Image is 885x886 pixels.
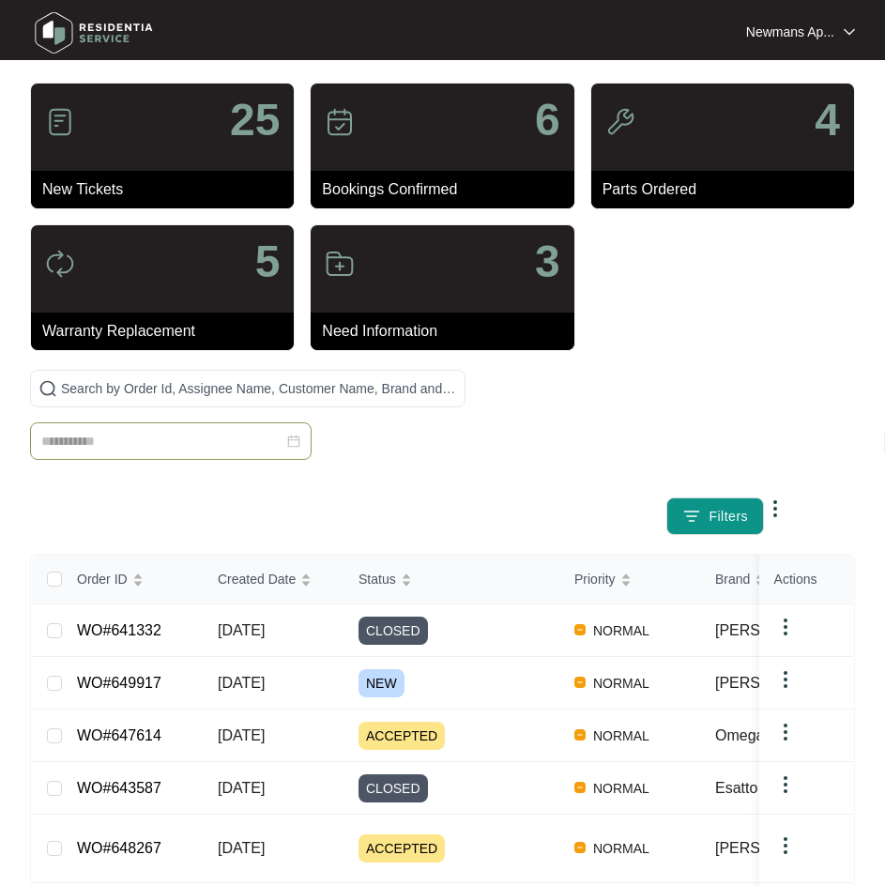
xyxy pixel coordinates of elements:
img: dropdown arrow [774,773,797,796]
span: [DATE] [218,622,265,638]
p: New Tickets [42,178,294,201]
th: Created Date [203,555,343,604]
span: NORMAL [586,672,657,695]
span: [DATE] [218,840,265,856]
span: ACCEPTED [359,722,445,750]
img: Vercel Logo [574,842,586,853]
img: icon [45,249,75,279]
span: NORMAL [586,725,657,747]
span: [PERSON_NAME] [715,675,839,691]
span: Status [359,569,396,589]
p: Bookings Confirmed [322,178,573,201]
p: Newmans Ap... [746,23,834,41]
img: dropdown arrow [774,668,797,691]
img: dropdown arrow [844,27,855,37]
input: Search by Order Id, Assignee Name, Customer Name, Brand and Model [61,378,457,399]
span: Omega [715,727,764,743]
img: dropdown arrow [774,616,797,638]
span: NORMAL [586,777,657,800]
th: Order ID [62,555,203,604]
a: WO#641332 [77,622,161,638]
span: CLOSED [359,617,428,645]
span: NEW [359,669,404,697]
img: dropdown arrow [774,721,797,743]
th: Brand [700,555,839,604]
img: Vercel Logo [574,782,586,793]
p: Need Information [322,320,573,343]
span: Created Date [218,569,296,589]
span: NORMAL [586,619,657,642]
img: icon [45,107,75,137]
button: filter iconFilters [666,497,764,535]
p: 3 [535,239,560,284]
a: WO#647614 [77,727,161,743]
a: WO#648267 [77,840,161,856]
span: [DATE] [218,675,265,691]
span: Esatto [715,780,757,796]
th: Status [343,555,559,604]
img: dropdown arrow [774,834,797,857]
span: Priority [574,569,616,589]
p: Warranty Replacement [42,320,294,343]
span: [DATE] [218,780,265,796]
span: Filters [709,507,748,527]
p: 5 [255,239,281,284]
span: [PERSON_NAME] [715,840,839,856]
a: WO#649917 [77,675,161,691]
span: Order ID [77,569,128,589]
span: CLOSED [359,774,428,802]
img: filter icon [682,507,701,526]
th: Actions [759,555,853,604]
p: 25 [230,98,280,143]
img: icon [605,107,635,137]
p: 4 [815,98,840,143]
a: WO#643587 [77,780,161,796]
p: Parts Ordered [603,178,854,201]
img: residentia service logo [28,5,160,61]
img: icon [325,249,355,279]
p: 6 [535,98,560,143]
span: ACCEPTED [359,834,445,863]
span: Brand [715,569,750,589]
span: NORMAL [586,837,657,860]
th: Priority [559,555,700,604]
img: Vercel Logo [574,729,586,741]
img: dropdown arrow [764,497,786,520]
img: Vercel Logo [574,624,586,635]
span: [PERSON_NAME] [715,622,839,638]
span: [DATE] [218,727,265,743]
img: search-icon [38,379,57,398]
img: icon [325,107,355,137]
img: Vercel Logo [574,677,586,688]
